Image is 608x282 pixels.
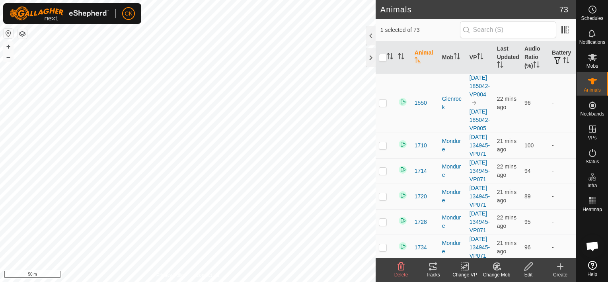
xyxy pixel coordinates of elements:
span: 29 Sept 2025, 8:43 pm [497,163,516,178]
span: 1 selected of 73 [380,26,460,34]
div: Glenrock [442,95,463,112]
p-sorticon: Activate to sort [415,58,421,65]
div: Edit [513,271,544,278]
span: Infra [587,183,597,188]
button: + [4,42,13,51]
div: Mondure [442,213,463,230]
td: - [549,158,576,184]
th: Battery [549,41,576,74]
span: Notifications [579,40,605,45]
th: Mob [439,41,466,74]
td: - [549,73,576,133]
img: returning on [398,190,407,200]
span: 1710 [415,141,427,150]
span: 29 Sept 2025, 8:44 pm [497,138,516,153]
p-sorticon: Activate to sort [454,54,460,61]
span: 89 [524,193,531,200]
div: Change VP [449,271,481,278]
span: Neckbands [580,112,604,116]
img: to [471,100,477,106]
img: Gallagher Logo [10,6,109,21]
div: Mondure [442,239,463,256]
div: Mondure [442,163,463,179]
button: Map Layers [18,29,27,39]
a: [DATE] 134945-VP071 [470,159,490,182]
input: Search (S) [460,22,556,38]
a: [DATE] 134945-VP071 [470,134,490,157]
img: returning on [398,139,407,149]
p-sorticon: Activate to sort [533,63,540,69]
a: [DATE] 134945-VP071 [470,236,490,259]
th: Audio Ratio (%) [521,41,549,74]
span: 96 [524,100,531,106]
span: 29 Sept 2025, 8:43 pm [497,96,516,110]
span: 29 Sept 2025, 8:45 pm [497,189,516,204]
span: Schedules [581,16,603,21]
img: returning on [398,97,407,107]
img: returning on [398,165,407,174]
a: Contact Us [196,272,219,279]
a: [DATE] 185042-VP005 [470,108,490,131]
p-sorticon: Activate to sort [497,63,503,69]
span: 1734 [415,243,427,252]
a: [DATE] 134945-VP071 [470,210,490,233]
div: Change Mob [481,271,513,278]
div: Tracks [417,271,449,278]
div: Create [544,271,576,278]
span: Mobs [587,64,598,69]
button: – [4,52,13,62]
span: Status [585,159,599,164]
h2: Animals [380,5,559,14]
span: 73 [559,4,568,16]
span: Animals [584,88,601,92]
th: Last Updated [494,41,521,74]
a: Privacy Policy [156,272,186,279]
p-sorticon: Activate to sort [398,54,404,61]
div: Mondure [442,188,463,205]
img: returning on [398,241,407,251]
td: - [549,209,576,235]
p-sorticon: Activate to sort [563,58,569,65]
button: Reset Map [4,29,13,38]
div: Mondure [442,137,463,154]
span: 1720 [415,192,427,201]
span: 29 Sept 2025, 8:44 pm [497,240,516,255]
th: Animal [411,41,439,74]
th: VP [466,41,494,74]
p-sorticon: Activate to sort [477,54,483,61]
td: - [549,184,576,209]
span: CK [125,10,132,18]
span: 1714 [415,167,427,175]
span: Help [587,272,597,277]
td: - [549,133,576,158]
span: 95 [524,219,531,225]
a: [DATE] 185042-VP004 [470,74,490,98]
span: 100 [524,142,534,149]
span: 1550 [415,99,427,107]
td: - [549,235,576,260]
p-sorticon: Activate to sort [387,54,393,61]
span: Heatmap [583,207,602,212]
span: VPs [588,135,596,140]
img: returning on [398,216,407,225]
span: 29 Sept 2025, 8:43 pm [497,214,516,229]
span: Delete [394,272,408,278]
span: 96 [524,244,531,251]
span: 94 [524,168,531,174]
span: 1728 [415,218,427,226]
a: [DATE] 134945-VP071 [470,185,490,208]
div: Open chat [581,234,604,258]
a: Help [577,258,608,280]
